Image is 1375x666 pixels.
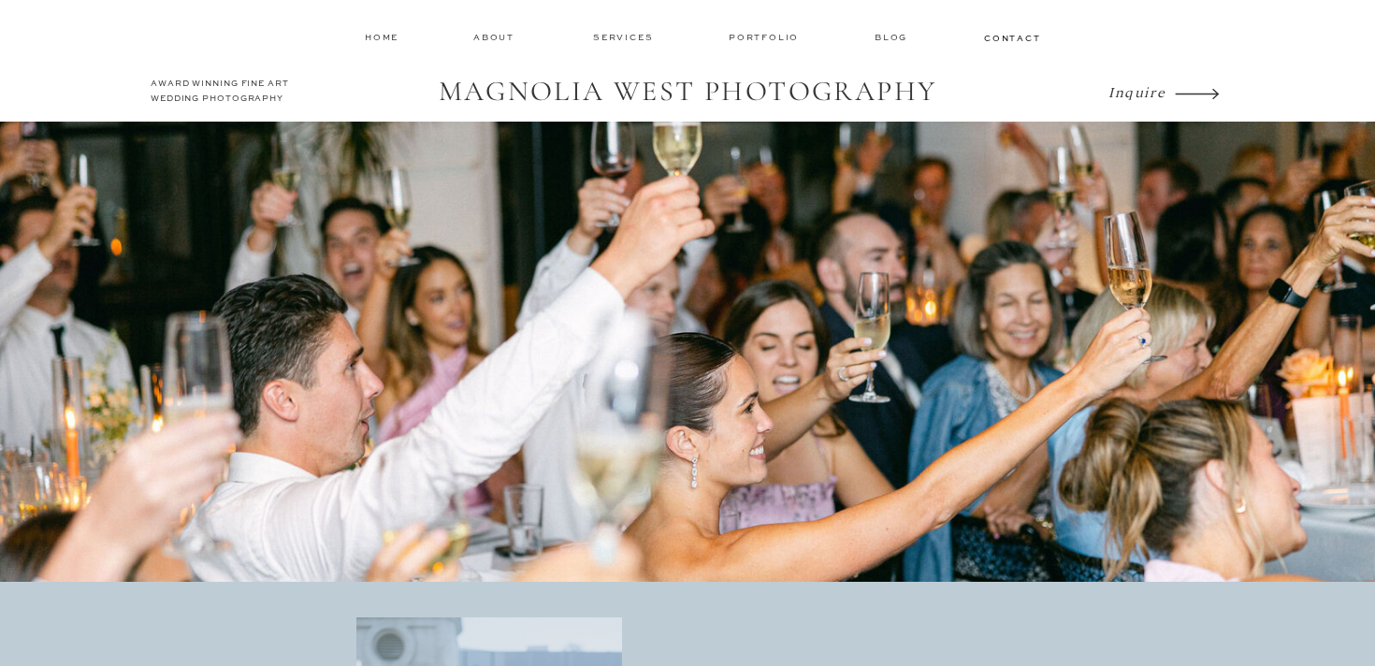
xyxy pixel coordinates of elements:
a: Blog [875,31,912,44]
h2: AWARD WINNING FINE ART WEDDING PHOTOGRAPHY [151,77,316,110]
a: Inquire [1108,79,1170,105]
i: Inquire [1108,82,1165,100]
a: Portfolio [729,31,803,44]
a: home [365,31,400,43]
a: contact [984,32,1038,43]
a: about [473,31,520,44]
a: MAGNOLIA WEST PHOTOGRAPHY [426,75,949,110]
a: services [593,31,656,43]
